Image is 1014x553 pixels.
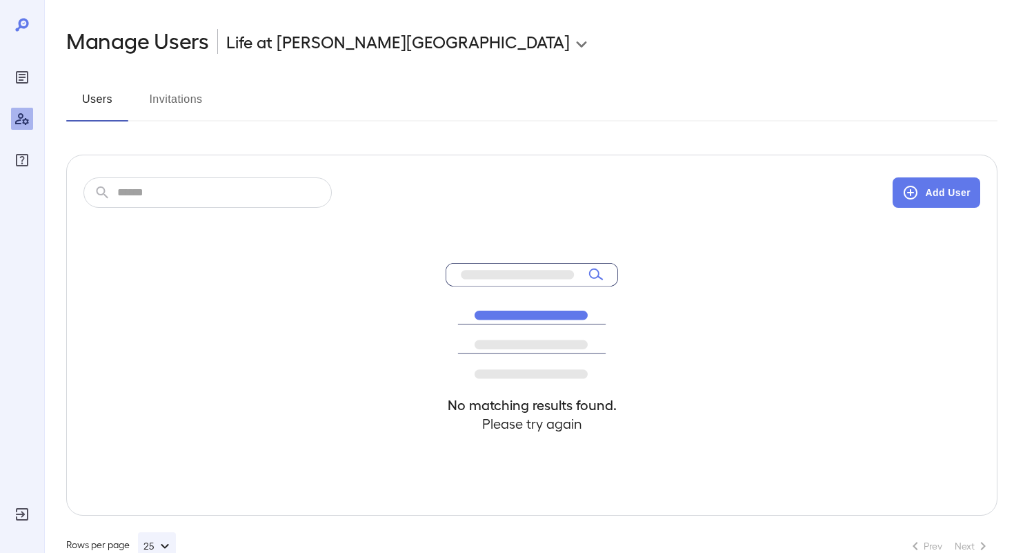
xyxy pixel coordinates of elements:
[446,414,618,433] h4: Please try again
[11,149,33,171] div: FAQ
[145,88,207,122] button: Invitations
[66,28,209,55] h2: Manage Users
[446,396,618,414] h4: No matching results found.
[66,88,128,122] button: Users
[11,503,33,525] div: Log Out
[226,30,570,52] p: Life at [PERSON_NAME][GEOGRAPHIC_DATA]
[11,108,33,130] div: Manage Users
[11,66,33,88] div: Reports
[893,177,980,208] button: Add User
